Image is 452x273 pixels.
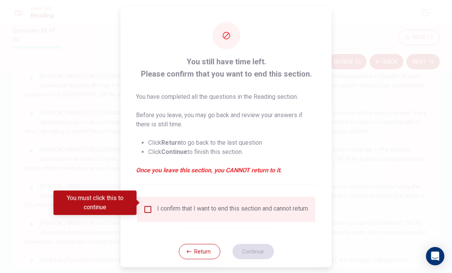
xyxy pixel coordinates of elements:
p: You have completed all the questions in the Reading section. [136,92,316,101]
strong: Return [161,139,181,146]
div: You must click this to continue [54,191,137,215]
em: Once you leave this section, you CANNOT return to it. [136,165,316,175]
span: You must click this to continue [143,204,152,214]
span: You still have time left. Please confirm that you want to end this section. [136,55,316,80]
div: Open Intercom Messenger [426,247,444,265]
div: I confirm that I want to end this section and cannot return. [157,204,309,214]
strong: Continue [161,148,187,155]
button: Continue [232,244,273,259]
p: Before you leave, you may go back and review your answers if there is still time. [136,110,316,129]
button: Return [179,244,220,259]
li: Click to finish this section. [148,147,316,156]
li: Click to go back to the last question [148,138,316,147]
